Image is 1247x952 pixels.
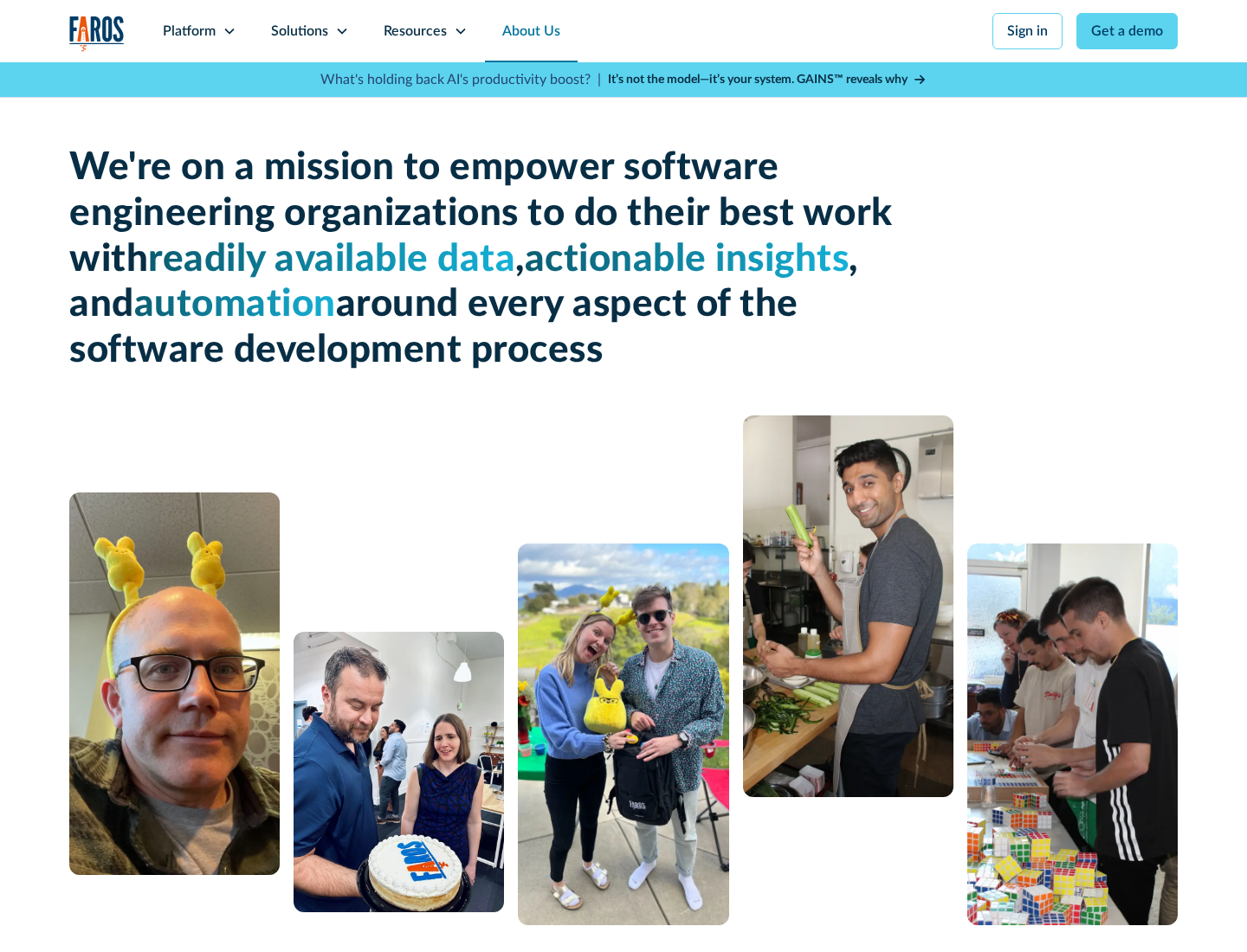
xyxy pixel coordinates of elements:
[384,21,447,42] div: Resources
[608,74,908,86] strong: It’s not the model—it’s your system. GAINS™ reveals why
[69,16,125,51] img: Logo of the analytics and reporting company Faros.
[608,71,927,89] a: It’s not the model—it’s your system. GAINS™ reveals why
[518,544,728,925] img: A man and a woman standing next to each other.
[69,492,280,875] img: A man with glasses and a bald head wearing a yellow bunny headband.
[271,21,328,42] div: Solutions
[743,415,953,797] img: man cooking with celery
[967,544,1178,925] img: 5 people constructing a puzzle from Rubik's cubes
[1076,13,1178,49] a: Get a demo
[134,286,336,324] span: automation
[163,21,216,42] div: Platform
[525,241,850,279] span: actionable insights
[69,145,901,374] h1: We're on a mission to empower software engineering organizations to do their best work with , , a...
[69,16,125,51] a: home
[992,13,1063,49] a: Sign in
[320,69,601,90] p: What's holding back AI's productivity boost? |
[148,241,515,279] span: readily available data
